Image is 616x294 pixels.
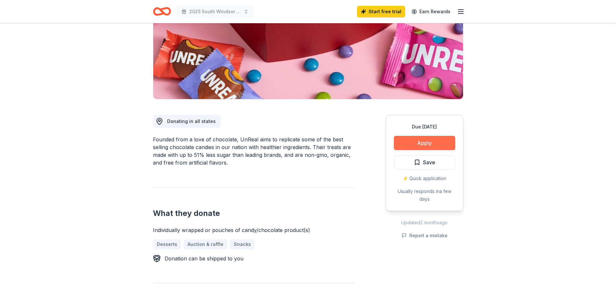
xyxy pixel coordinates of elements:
[167,118,216,124] span: Donating in all states
[423,158,435,167] span: Save
[165,255,243,262] div: Donation can be shipped to you
[184,239,227,249] a: Auction & raffle
[153,4,171,19] a: Home
[153,136,355,167] div: Founded from a love of chocolate, UnReal aims to replicate some of the best selling chocolate can...
[357,6,405,17] a: Start free trial
[386,219,463,227] div: Updated 2 months ago
[394,136,455,150] button: Apply
[408,6,454,17] a: Earn Rewards
[153,226,355,234] div: Individually wrapped or pouches of candy/chocolate product(s)
[394,175,455,182] div: ⚡️ Quick application
[176,5,254,18] button: 2025 South Windsor Fall Classic
[189,8,241,15] span: 2025 South Windsor Fall Classic
[394,123,455,131] div: Due [DATE]
[153,239,181,249] a: Desserts
[153,208,355,218] h2: What they donate
[394,188,455,203] div: Usually responds in a few days
[230,239,255,249] a: Snacks
[394,155,455,169] button: Save
[402,232,448,239] button: Report a mistake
